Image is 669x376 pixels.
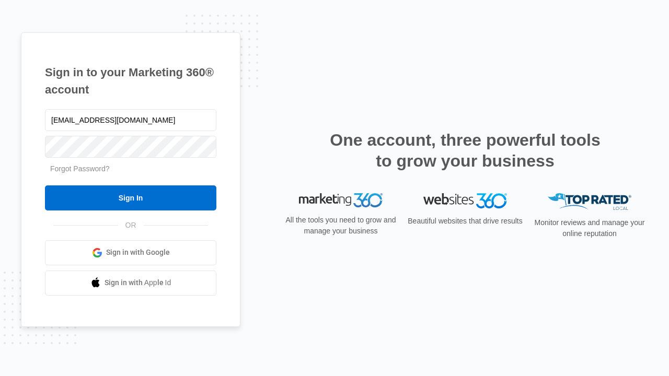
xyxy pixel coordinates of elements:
[423,193,507,208] img: Websites 360
[106,247,170,258] span: Sign in with Google
[45,271,216,296] a: Sign in with Apple Id
[327,130,604,171] h2: One account, three powerful tools to grow your business
[45,240,216,265] a: Sign in with Google
[45,109,216,131] input: Email
[105,277,171,288] span: Sign in with Apple Id
[45,64,216,98] h1: Sign in to your Marketing 360® account
[50,164,110,173] a: Forgot Password?
[299,193,383,208] img: Marketing 360
[282,215,399,237] p: All the tools you need to grow and manage your business
[407,216,524,227] p: Beautiful websites that drive results
[548,193,631,210] img: Top Rated Local
[531,217,648,239] p: Monitor reviews and manage your online reputation
[45,185,216,210] input: Sign In
[118,220,144,231] span: OR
